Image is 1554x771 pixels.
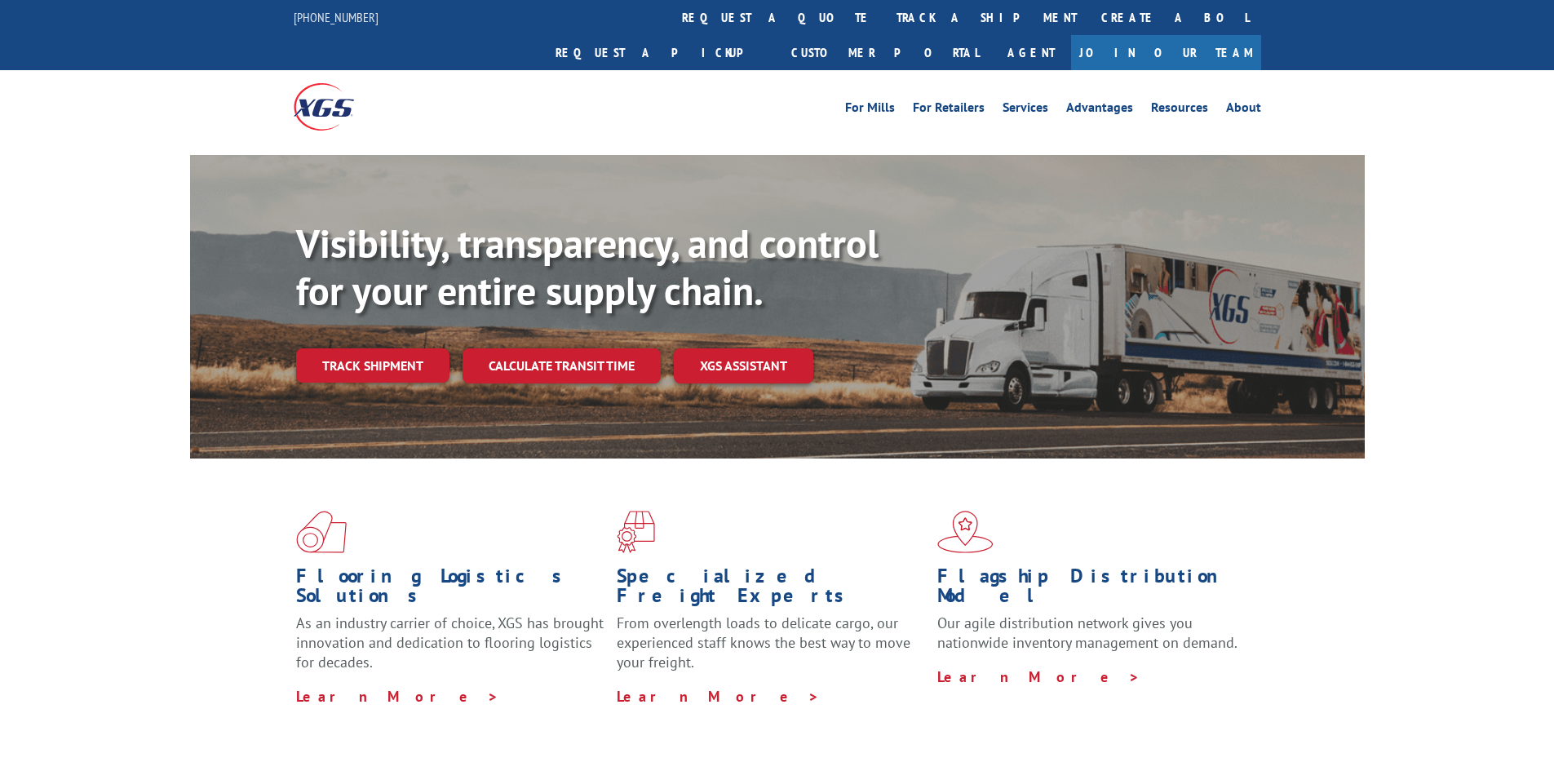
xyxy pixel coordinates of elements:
a: Calculate transit time [463,348,661,383]
a: Customer Portal [779,35,991,70]
span: Our agile distribution network gives you nationwide inventory management on demand. [937,614,1237,652]
h1: Specialized Freight Experts [617,566,925,614]
a: For Mills [845,101,895,119]
a: Services [1003,101,1048,119]
h1: Flooring Logistics Solutions [296,566,604,614]
a: Join Our Team [1071,35,1261,70]
img: xgs-icon-flagship-distribution-model-red [937,511,994,553]
a: Advantages [1066,101,1133,119]
b: Visibility, transparency, and control for your entire supply chain. [296,218,879,316]
a: Resources [1151,101,1208,119]
a: Learn More > [296,687,499,706]
a: [PHONE_NUMBER] [294,9,379,25]
a: Agent [991,35,1071,70]
span: As an industry carrier of choice, XGS has brought innovation and dedication to flooring logistics... [296,614,604,671]
a: Learn More > [937,667,1140,686]
a: Track shipment [296,348,449,383]
a: For Retailers [913,101,985,119]
h1: Flagship Distribution Model [937,566,1246,614]
a: About [1226,101,1261,119]
a: XGS ASSISTANT [674,348,813,383]
p: From overlength loads to delicate cargo, our experienced staff knows the best way to move your fr... [617,614,925,686]
a: Request a pickup [543,35,779,70]
img: xgs-icon-focused-on-flooring-red [617,511,655,553]
a: Learn More > [617,687,820,706]
img: xgs-icon-total-supply-chain-intelligence-red [296,511,347,553]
